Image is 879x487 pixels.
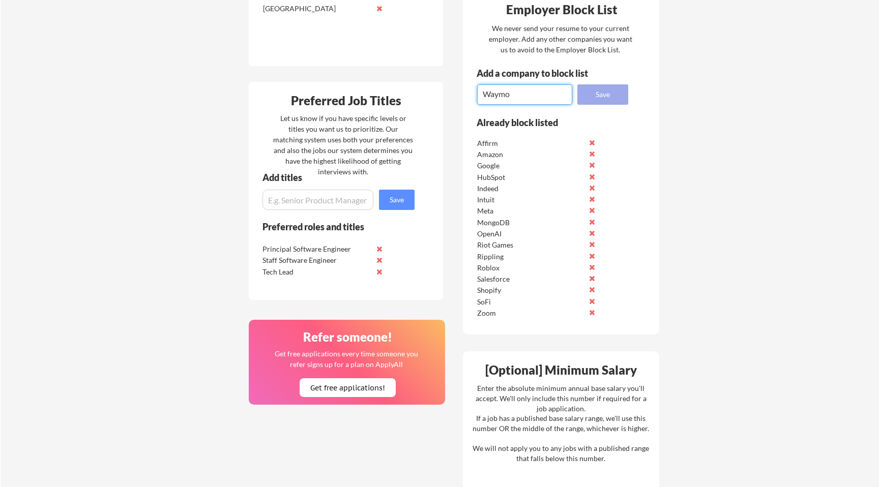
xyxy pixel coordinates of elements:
[477,206,584,216] div: Meta
[477,263,584,273] div: Roblox
[477,69,604,78] div: Add a company to block list
[262,190,373,210] input: E.g. Senior Product Manager
[262,244,370,254] div: Principal Software Engineer
[477,195,584,205] div: Intuit
[577,84,628,105] button: Save
[466,364,656,376] div: [Optional] Minimum Salary
[477,297,584,307] div: SoFi
[477,118,614,127] div: Already block listed
[477,184,584,194] div: Indeed
[262,267,370,277] div: Tech Lead
[477,138,584,148] div: Affirm
[477,161,584,171] div: Google
[477,252,584,262] div: Rippling
[300,378,396,397] button: Get free applications!
[263,4,370,14] div: [GEOGRAPHIC_DATA]
[477,274,584,284] div: Salesforce
[477,218,584,228] div: MongoDB
[477,149,584,160] div: Amazon
[467,4,656,16] div: Employer Block List
[477,308,584,318] div: Zoom
[253,331,442,343] div: Refer someone!
[274,348,419,370] div: Get free applications every time someone you refer signs up for a plan on ApplyAll
[262,173,406,182] div: Add titles
[251,95,441,107] div: Preferred Job Titles
[273,113,413,177] div: Let us know if you have specific levels or titles you want us to prioritize. Our matching system ...
[477,172,584,182] div: HubSpot
[477,285,584,295] div: Shopify
[473,383,649,463] div: Enter the absolute minimum annual base salary you'll accept. We'll only include this number if re...
[379,190,415,210] button: Save
[488,23,633,55] div: We never send your resume to your current employer. Add any other companies you want us to avoid ...
[477,240,584,250] div: Riot Games
[477,229,584,239] div: OpenAI
[262,255,370,265] div: Staff Software Engineer
[262,222,401,231] div: Preferred roles and titles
